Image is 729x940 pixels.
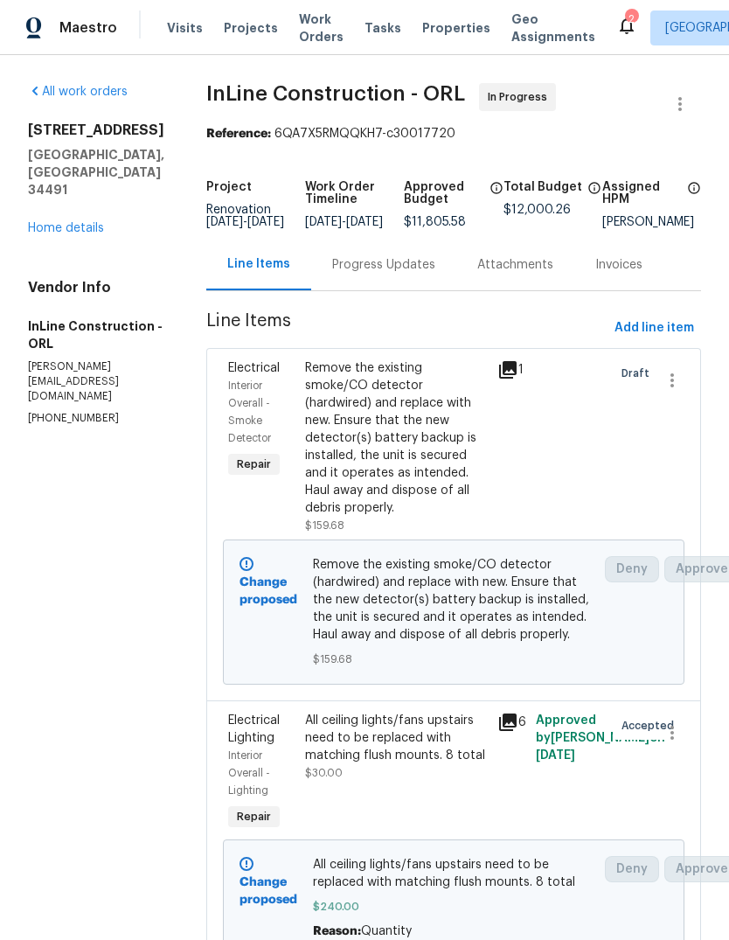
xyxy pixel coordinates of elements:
[488,88,554,106] span: In Progress
[605,856,659,882] button: Deny
[240,876,297,906] b: Change proposed
[313,651,595,668] span: $159.68
[228,750,270,796] span: Interior Overall - Lighting
[313,925,361,937] span: Reason:
[305,520,344,531] span: $159.68
[206,312,607,345] span: Line Items
[305,712,487,764] div: All ceiling lights/fans upstairs need to be replaced with matching flush mounts. 8 total
[305,359,487,517] div: Remove the existing smoke/CO detector (hardwired) and replace with new. Ensure that the new detec...
[332,256,435,274] div: Progress Updates
[497,712,525,733] div: 6
[313,556,595,644] span: Remove the existing smoke/CO detector (hardwired) and replace with new. Ensure that the new detec...
[206,204,284,228] span: Renovation
[422,19,490,37] span: Properties
[240,576,297,606] b: Change proposed
[621,365,656,382] span: Draft
[536,714,665,762] span: Approved by [PERSON_NAME] on
[605,556,659,582] button: Deny
[206,181,252,193] h5: Project
[614,317,694,339] span: Add line item
[206,216,243,228] span: [DATE]
[28,359,164,404] p: [PERSON_NAME][EMAIL_ADDRESS][DOMAIN_NAME]
[477,256,553,274] div: Attachments
[206,128,271,140] b: Reference:
[28,279,164,296] h4: Vendor Info
[313,856,595,891] span: All ceiling lights/fans upstairs need to be replaced with matching flush mounts. 8 total
[28,86,128,98] a: All work orders
[206,216,284,228] span: -
[227,255,290,273] div: Line Items
[313,898,595,916] span: $240.00
[206,83,465,104] span: InLine Construction - ORL
[625,10,637,28] div: 2
[28,411,164,426] p: [PHONE_NUMBER]
[28,122,164,139] h2: [STREET_ADDRESS]
[230,456,278,473] span: Repair
[489,181,503,216] span: The total cost of line items that have been approved by both Opendoor and the Trade Partner. This...
[167,19,203,37] span: Visits
[28,317,164,352] h5: InLine Construction - ORL
[687,181,701,216] span: The hpm assigned to this work order.
[247,216,284,228] span: [DATE]
[305,216,342,228] span: [DATE]
[299,10,344,45] span: Work Orders
[305,216,383,228] span: -
[361,925,412,937] span: Quantity
[224,19,278,37] span: Projects
[228,714,280,744] span: Electrical Lighting
[595,256,642,274] div: Invoices
[621,717,681,735] span: Accepted
[587,181,601,204] span: The total cost of line items that have been proposed by Opendoor. This sum includes line items th...
[228,380,271,443] span: Interior Overall - Smoke Detector
[503,204,571,216] span: $12,000.26
[59,19,117,37] span: Maestro
[230,808,278,825] span: Repair
[28,222,104,234] a: Home details
[536,749,575,762] span: [DATE]
[511,10,595,45] span: Geo Assignments
[364,22,401,34] span: Tasks
[28,146,164,198] h5: [GEOGRAPHIC_DATA], [GEOGRAPHIC_DATA] 34491
[404,181,483,205] h5: Approved Budget
[346,216,383,228] span: [DATE]
[497,359,525,380] div: 1
[305,768,343,778] span: $30.00
[503,181,582,193] h5: Total Budget
[228,362,280,374] span: Electrical
[602,181,682,205] h5: Assigned HPM
[607,312,701,345] button: Add line item
[404,216,466,228] span: $11,805.58
[206,125,701,143] div: 6QA7X5RMQQKH7-c30017720
[305,181,404,205] h5: Work Order Timeline
[602,216,701,228] div: [PERSON_NAME]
